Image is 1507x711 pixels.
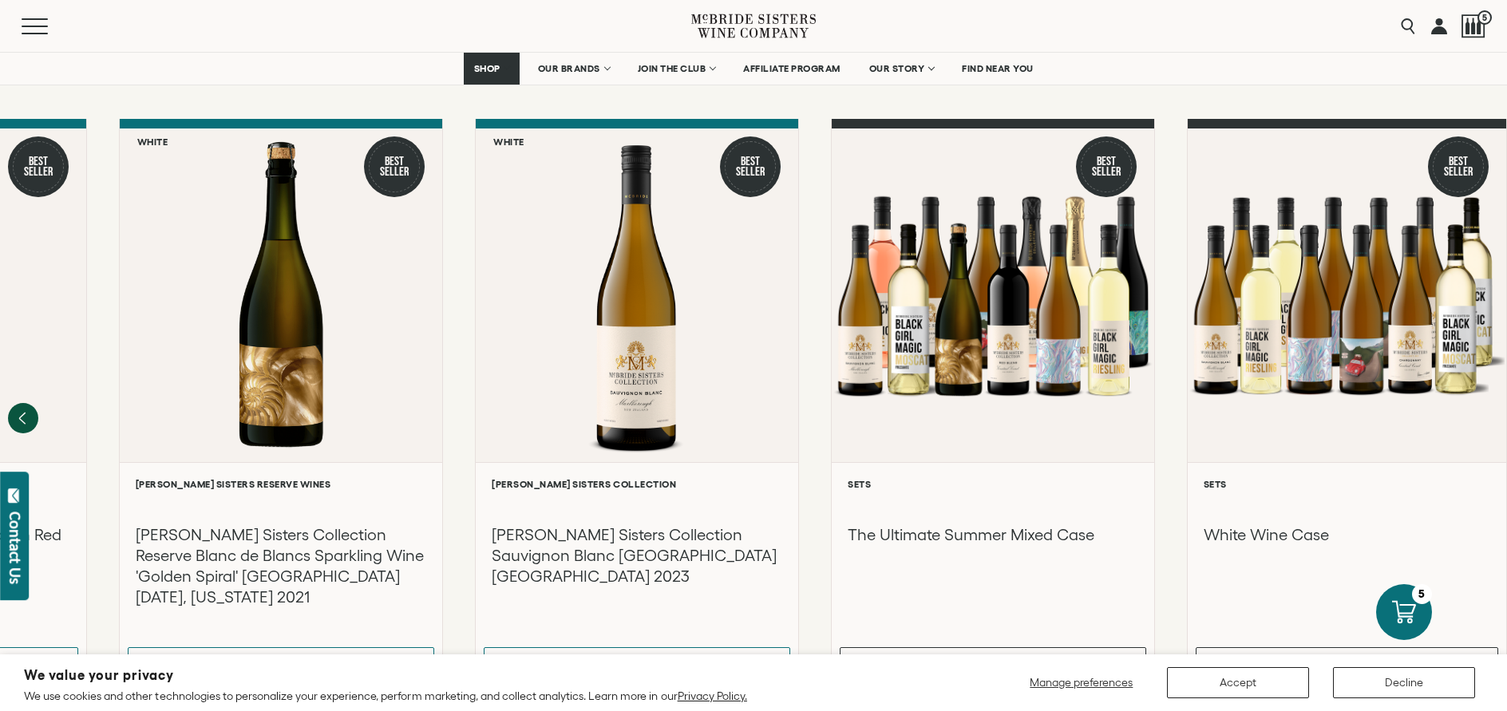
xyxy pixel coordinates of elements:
[930,651,995,674] div: Add to cart
[1167,667,1309,698] button: Accept
[464,53,520,85] a: SHOP
[831,119,1155,688] a: Best Seller The Ultimate Summer Mixed Case Sets The Ultimate Summer Mixed Case Add to cart $385.88
[538,63,600,74] span: OUR BRANDS
[951,53,1044,85] a: FIND NEAR YOU
[493,136,524,147] h6: White
[1284,651,1349,674] div: Add to cart
[221,651,286,674] div: Add to cart
[528,53,619,85] a: OUR BRANDS
[1204,524,1490,545] h3: White Wine Case
[137,136,168,147] h6: White
[638,63,706,74] span: JOIN THE CLUB
[859,53,944,85] a: OUR STORY
[627,53,726,85] a: JOIN THE CLUB
[24,669,747,682] h2: We value your privacy
[848,479,1138,489] h6: Sets
[743,63,841,74] span: AFFILIATE PROGRAM
[577,651,642,674] div: Add to cart
[22,18,79,34] button: Mobile Menu Trigger
[136,524,426,607] h3: [PERSON_NAME] Sisters Collection Reserve Blanc de Blancs Sparkling Wine 'Golden Spiral' [GEOGRAPH...
[962,63,1034,74] span: FIND NEAR YOU
[1477,10,1492,25] span: 5
[1020,667,1143,698] button: Manage preferences
[840,647,1146,679] button: Add to cart $385.88
[484,647,790,679] button: Add to cart $16.99
[733,53,851,85] a: AFFILIATE PROGRAM
[492,524,782,587] h3: [PERSON_NAME] Sisters Collection Sauvignon Blanc [GEOGRAPHIC_DATA] [GEOGRAPHIC_DATA] 2023
[1196,647,1498,679] button: Add to cart $327.88
[474,63,501,74] span: SHOP
[7,512,23,584] div: Contact Us
[869,63,925,74] span: OUR STORY
[1412,584,1432,604] div: 5
[1333,667,1475,698] button: Decline
[1030,676,1133,689] span: Manage preferences
[1187,119,1507,688] a: Best Seller White Wine Case Sets White Wine Case Add to cart $327.88
[24,689,747,703] p: We use cookies and other technologies to personalize your experience, perform marketing, and coll...
[678,689,747,702] a: Privacy Policy.
[848,524,1138,545] h3: The Ultimate Summer Mixed Case
[8,403,38,433] button: Previous
[1204,479,1490,489] h6: Sets
[475,119,799,688] a: White Best Seller McBride Sisters Collection SauvignonBlanc [PERSON_NAME] Sisters Collection [PER...
[492,479,782,489] h6: [PERSON_NAME] Sisters Collection
[136,479,426,489] h6: [PERSON_NAME] Sisters Reserve Wines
